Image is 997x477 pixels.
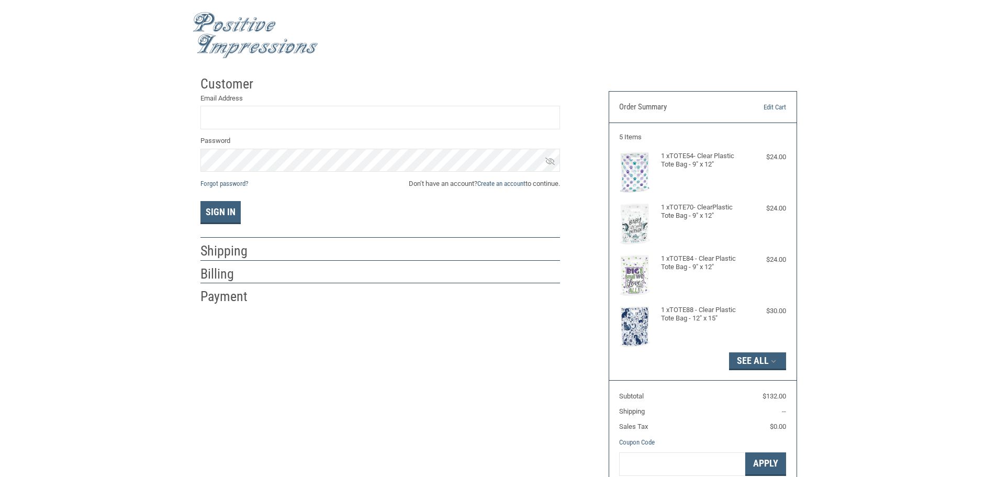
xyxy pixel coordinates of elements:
[200,288,262,305] h2: Payment
[745,452,786,476] button: Apply
[200,242,262,260] h2: Shipping
[661,152,742,169] h4: 1 x TOTE54- Clear Plastic Tote Bag - 9" x 12"
[661,306,742,323] h4: 1 x TOTE88 - Clear Plastic Tote Bag - 12" x 15"
[409,179,560,189] span: Don’t have an account? to continue.
[661,203,742,220] h4: 1 x TOTE70- ClearPlastic Tote Bag - 9" x 12"
[200,93,560,104] label: Email Address
[763,392,786,400] span: $132.00
[619,392,644,400] span: Subtotal
[744,203,786,214] div: $24.00
[770,423,786,430] span: $0.00
[200,180,248,187] a: Forgot password?
[200,75,262,93] h2: Customer
[200,136,560,146] label: Password
[744,254,786,265] div: $24.00
[193,12,318,59] img: Positive Impressions
[619,102,733,113] h3: Order Summary
[619,423,648,430] span: Sales Tax
[477,180,525,187] a: Create an account
[619,133,786,141] h3: 5 Items
[619,452,745,476] input: Gift Certificate or Coupon Code
[733,102,786,113] a: Edit Cart
[200,201,241,224] button: Sign In
[729,352,786,370] button: See All
[619,407,645,415] span: Shipping
[744,306,786,316] div: $30.00
[200,265,262,283] h2: Billing
[782,407,786,415] span: --
[661,254,742,272] h4: 1 x TOTE84 - Clear Plastic Tote Bag - 9" x 12"
[619,438,655,446] a: Coupon Code
[744,152,786,162] div: $24.00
